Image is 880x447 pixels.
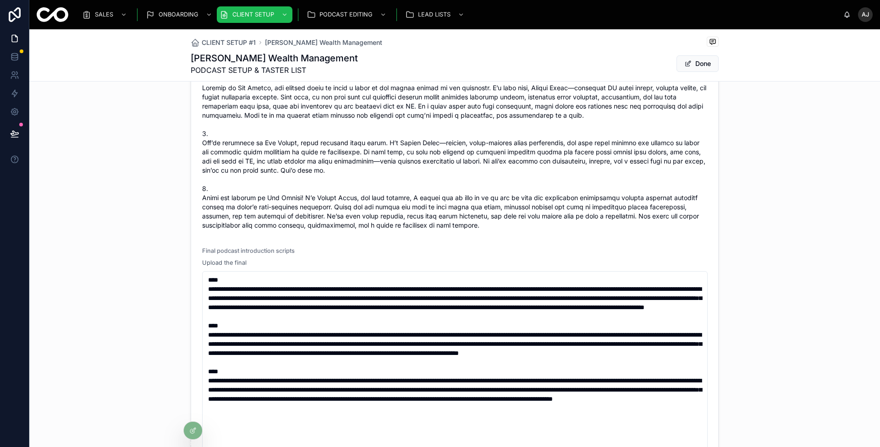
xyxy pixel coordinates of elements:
span: ONBOARDING [159,11,198,18]
span: 2. Loremip do Sit Ametco, adi elitsed doeiu te incid u labor et dol magnaa enimad mi ven quisnost... [202,74,707,230]
span: Upload the final [202,259,247,267]
span: LEAD LISTS [418,11,451,18]
a: CLIENT SETUP #1 [191,38,256,47]
a: PODCAST EDITING [304,6,391,23]
a: SALES [79,6,132,23]
span: PODCAST SETUP & TASTER LIST [191,65,358,76]
span: Final podcast introduction scripts [202,247,295,254]
span: AJ [862,11,869,18]
a: [PERSON_NAME] Wealth Management [265,38,382,47]
button: Done [676,55,719,72]
span: CLIENT SETUP [232,11,274,18]
span: SALES [95,11,113,18]
a: ONBOARDING [143,6,217,23]
div: scrollable content [76,5,843,25]
img: App logo [37,7,68,22]
span: PODCAST EDITING [319,11,373,18]
h1: [PERSON_NAME] Wealth Management [191,52,358,65]
a: LEAD LISTS [402,6,469,23]
span: CLIENT SETUP #1 [202,38,256,47]
a: CLIENT SETUP [217,6,292,23]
